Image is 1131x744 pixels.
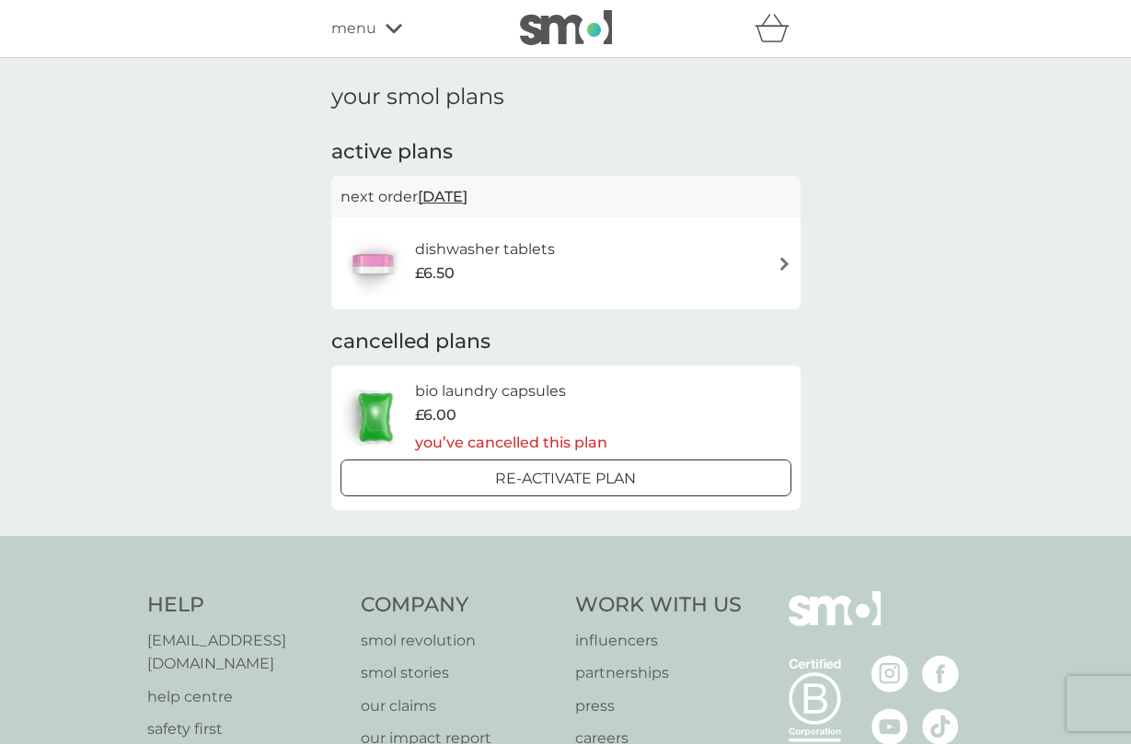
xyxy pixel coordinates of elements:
[361,629,557,653] a: smol revolution
[789,591,881,654] img: smol
[922,656,959,692] img: visit the smol Facebook page
[331,84,801,110] h1: your smol plans
[361,661,557,685] a: smol stories
[331,138,801,167] h2: active plans
[755,10,801,47] div: basket
[340,385,410,449] img: bio laundry capsules
[340,231,405,296] img: dishwasher tablets
[340,459,791,496] button: Re-activate Plan
[575,629,742,653] a: influencers
[415,431,607,455] p: you’ve cancelled this plan
[331,17,376,41] span: menu
[575,591,742,620] h4: Work With Us
[871,656,908,692] img: visit the smol Instagram page
[147,591,343,620] h4: Help
[361,694,557,718] a: our claims
[415,238,555,262] h6: dishwasher tablets
[340,185,791,209] p: next order
[147,717,343,741] a: safety first
[415,403,456,427] span: £6.00
[331,328,801,356] h2: cancelled plans
[415,262,455,285] span: £6.50
[147,685,343,709] a: help centre
[778,257,791,271] img: arrow right
[575,661,742,685] a: partnerships
[575,694,742,718] a: press
[418,179,467,215] span: [DATE]
[520,10,612,45] img: smol
[147,629,343,676] a: [EMAIL_ADDRESS][DOMAIN_NAME]
[495,467,636,491] p: Re-activate Plan
[415,379,607,403] h6: bio laundry capsules
[361,591,557,620] h4: Company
